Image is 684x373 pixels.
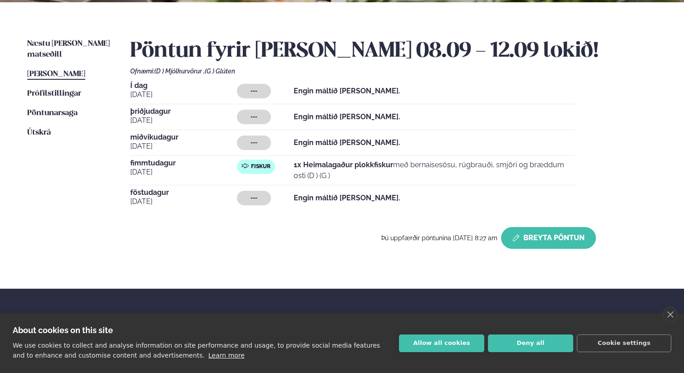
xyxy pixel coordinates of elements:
[154,68,205,75] span: (D ) Mjólkurvörur ,
[130,68,657,75] div: Ofnæmi:
[294,138,400,147] strong: Engin máltíð [PERSON_NAME].
[130,167,237,178] span: [DATE]
[488,334,573,352] button: Deny all
[130,89,237,100] span: [DATE]
[27,39,112,60] a: Næstu [PERSON_NAME] matseðill
[130,115,237,126] span: [DATE]
[294,160,393,169] strong: 1x Heimalagaður plokkfiskur
[27,129,51,136] span: Útskrá
[130,82,237,89] span: Í dag
[27,88,81,99] a: Prófílstillingar
[130,39,657,64] h2: Pöntun fyrir [PERSON_NAME] 08.09 - 12.09 lokið!
[294,160,575,181] p: með bernaisesósu, rúgbrauði, smjöri og bræddum osti (D ) (G )
[27,127,51,138] a: Útskrá
[13,342,380,359] p: We use cookies to collect and analyse information on site performance and usage, to provide socia...
[27,109,78,117] span: Pöntunarsaga
[27,70,85,78] span: [PERSON_NAME]
[27,108,78,119] a: Pöntunarsaga
[130,160,237,167] span: fimmtudagur
[251,113,257,121] span: ---
[130,196,237,207] span: [DATE]
[130,189,237,196] span: föstudagur
[130,141,237,152] span: [DATE]
[130,134,237,141] span: miðvikudagur
[399,334,484,352] button: Allow all cookies
[27,69,85,80] a: [PERSON_NAME]
[205,68,235,75] span: (G ) Glúten
[241,162,249,170] img: fish.svg
[208,352,245,359] a: Learn more
[501,227,596,249] button: Breyta Pöntun
[27,90,81,97] span: Prófílstillingar
[251,194,257,202] span: ---
[13,325,113,335] strong: About cookies on this site
[381,234,497,242] span: Þú uppfærðir pöntunina [DATE] 8:27 am
[294,87,400,95] strong: Engin máltíð [PERSON_NAME].
[251,163,271,170] span: Fiskur
[251,87,257,95] span: ---
[251,139,257,146] span: ---
[577,334,671,352] button: Cookie settings
[663,307,678,322] a: close
[294,112,400,121] strong: Engin máltíð [PERSON_NAME].
[27,40,110,58] span: Næstu [PERSON_NAME] matseðill
[130,108,237,115] span: þriðjudagur
[294,194,400,202] strong: Engin máltíð [PERSON_NAME].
